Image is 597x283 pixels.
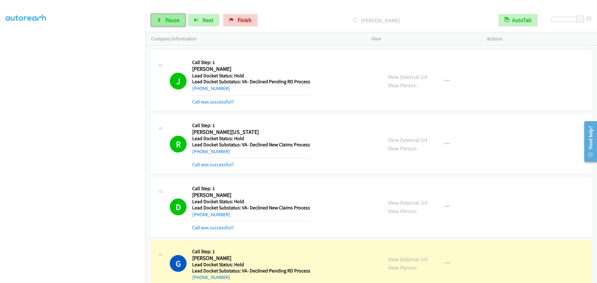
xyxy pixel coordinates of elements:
h5: Lead Docket Substatus: VA- Declined New Claims Process [192,205,310,211]
h2: [PERSON_NAME] [192,255,310,262]
h5: Lead Docket Substatus: VA- Declined New Claims Process [192,142,310,148]
a: [PHONE_NUMBER] [192,148,230,154]
a: Finish [223,14,257,26]
h5: Call Step: 1 [192,185,310,192]
h1: J [170,73,187,89]
button: AutoTab [498,14,538,26]
h5: Call Step: 1 [192,122,310,129]
span: Pause [165,16,179,24]
a: Pause [151,14,185,26]
a: View External Url [388,256,428,263]
a: View Person [388,82,417,89]
h5: Lead Docket Status: Hold [192,262,310,268]
h5: Call Step: 1 [192,249,310,255]
a: View Person [388,145,417,152]
h2: [PERSON_NAME][US_STATE] [192,129,310,136]
h2: [PERSON_NAME] [192,192,310,199]
a: View External Url [388,136,428,144]
a: Call was successful? [192,225,234,231]
a: Call was successful? [192,162,234,167]
p: Company Information [151,35,360,43]
h5: Lead Docket Status: Hold [192,135,310,142]
p: [PERSON_NAME] [266,16,487,25]
span: Finish [238,16,252,24]
p: Actions [487,35,591,43]
h5: Call Step: 1 [192,59,310,66]
h2: [PERSON_NAME] [192,66,310,73]
span: Next [202,16,213,24]
a: Call was successful? [192,99,234,105]
a: View Person [388,208,417,215]
a: [PHONE_NUMBER] [192,85,230,91]
a: View Person [388,264,417,271]
h5: Lead Docket Status: Hold [192,73,310,79]
iframe: Resource Center [579,117,597,166]
a: View External Url [388,199,428,206]
a: [PHONE_NUMBER] [192,212,230,217]
div: 15 [586,14,591,22]
a: View External Url [388,73,428,80]
h5: Lead Docket Substatus: VA- Declined Pending RD Process [192,268,310,274]
h1: R [170,136,187,153]
button: Next [188,14,219,26]
p: View [371,35,476,43]
a: [PHONE_NUMBER] [192,274,230,280]
h1: D [170,199,187,215]
h1: G [170,255,187,272]
h5: Lead Docket Substatus: VA- Declined Pending RD Process [192,79,310,85]
h5: Lead Docket Status: Hold [192,199,310,205]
